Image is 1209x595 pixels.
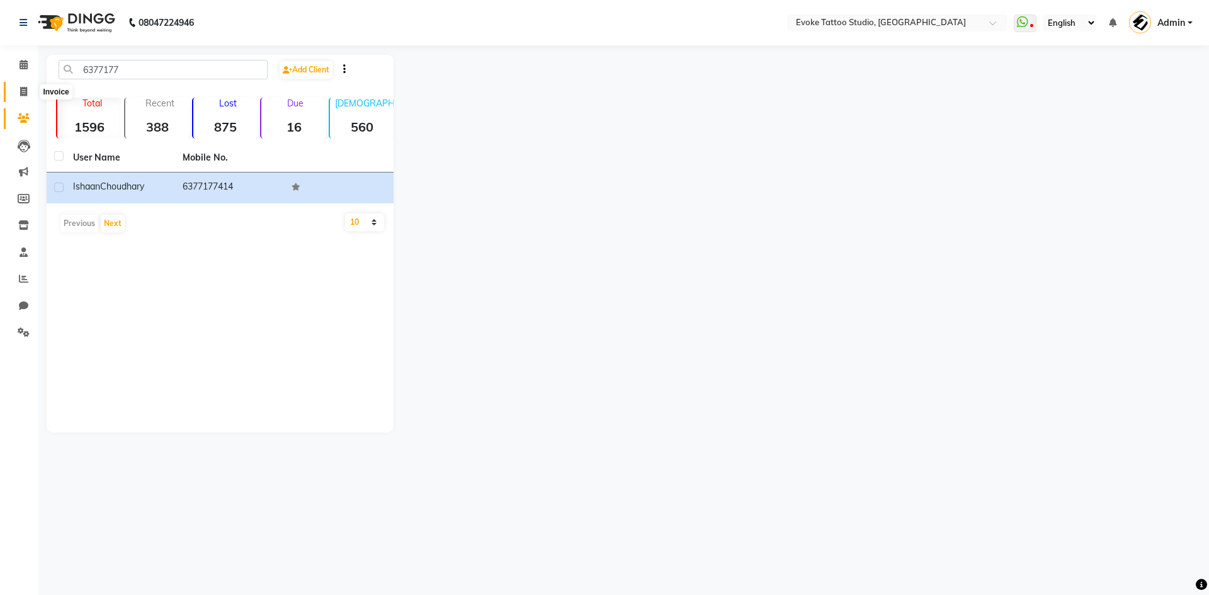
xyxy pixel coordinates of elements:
span: Choudhary [100,181,144,192]
p: Lost [198,98,258,109]
p: [DEMOGRAPHIC_DATA] [335,98,394,109]
p: Due [264,98,326,109]
img: logo [32,5,118,40]
th: Mobile No. [175,144,285,173]
strong: 560 [330,119,394,135]
span: ishaan [73,181,100,192]
strong: 875 [193,119,258,135]
td: 6377177414 [175,173,285,203]
b: 08047224946 [139,5,194,40]
a: Add Client [280,61,332,79]
strong: 1596 [57,119,122,135]
span: Admin [1157,16,1185,30]
p: Total [62,98,122,109]
input: Search by Name/Mobile/Email/Code [59,60,268,79]
button: Next [101,215,125,232]
p: Recent [130,98,190,109]
th: User Name [65,144,175,173]
strong: 388 [125,119,190,135]
strong: 16 [261,119,326,135]
div: Invoice [40,84,72,99]
img: Admin [1129,11,1151,33]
